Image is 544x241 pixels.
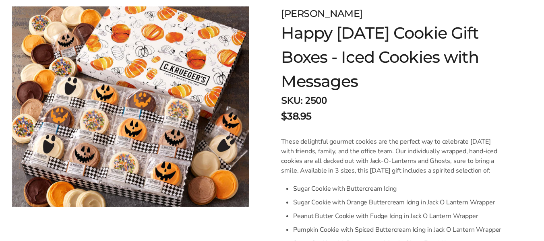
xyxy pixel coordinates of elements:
[305,94,327,107] span: 2500
[293,182,501,196] li: Sugar Cookie with Buttercream Icing
[281,94,302,107] strong: SKU:
[281,109,311,124] span: $38.95
[281,137,501,175] p: These delightful gourmet cookies are the perfect way to celebrate [DATE] with friends, family, an...
[12,6,249,207] img: Happy Halloween Cookie Gift Boxes - Iced Cookies with Messages
[293,196,501,209] li: Sugar Cookie with Orange Buttercream Icing in Jack O Lantern Wrapper
[293,209,501,223] li: Peanut Butter Cookie with Fudge Icing in Jack O Lantern Wrapper
[293,223,501,237] li: Pumpkin Cookie with Spiced Buttercream Icing in Jack O Lantern Wrapper
[281,21,504,93] h1: Happy [DATE] Cookie Gift Boxes - Iced Cookies with Messages
[281,6,504,21] div: [PERSON_NAME]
